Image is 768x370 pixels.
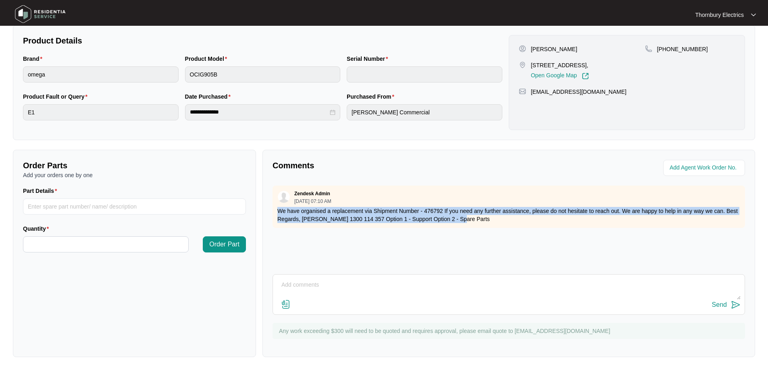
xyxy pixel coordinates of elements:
[23,104,179,120] input: Product Fault or Query
[185,55,231,63] label: Product Model
[23,237,188,252] input: Quantity
[347,104,502,120] input: Purchased From
[531,72,589,80] a: Open Google Map
[582,72,589,80] img: Link-External
[185,66,341,83] input: Product Model
[23,55,46,63] label: Brand
[23,66,179,83] input: Brand
[712,300,741,310] button: Send
[12,2,69,26] img: residentia service logo
[657,45,708,53] p: [PHONE_NUMBER]
[273,160,503,171] p: Comments
[203,236,246,252] button: Order Part
[645,45,652,52] img: map-pin
[23,187,60,195] label: Part Details
[23,93,91,101] label: Product Fault or Query
[347,66,502,83] input: Serial Number
[751,13,756,17] img: dropdown arrow
[294,190,330,197] p: Zendesk Admin
[23,198,246,215] input: Part Details
[23,160,246,171] p: Order Parts
[278,191,290,203] img: user.svg
[185,93,234,101] label: Date Purchased
[23,171,246,179] p: Add your orders one by one
[209,240,239,249] span: Order Part
[531,88,626,96] p: [EMAIL_ADDRESS][DOMAIN_NAME]
[279,327,741,335] p: Any work exceeding $300 will need to be quoted and requires approval, please email quote to [EMAI...
[695,11,744,19] p: Thornbury Electrics
[712,301,727,308] div: Send
[670,163,740,173] input: Add Agent Work Order No.
[190,108,329,116] input: Date Purchased
[531,45,577,53] p: [PERSON_NAME]
[519,45,526,52] img: user-pin
[277,207,740,223] p: We have organised a replacement via Shipment Number - 476792 If you need any further assistance, ...
[731,300,741,310] img: send-icon.svg
[531,61,589,69] p: [STREET_ADDRESS],
[23,35,502,46] p: Product Details
[347,55,391,63] label: Serial Number
[23,225,52,233] label: Quantity
[294,199,331,204] p: [DATE] 07:10 AM
[519,88,526,95] img: map-pin
[281,300,291,309] img: file-attachment-doc.svg
[347,93,398,101] label: Purchased From
[519,61,526,68] img: map-pin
